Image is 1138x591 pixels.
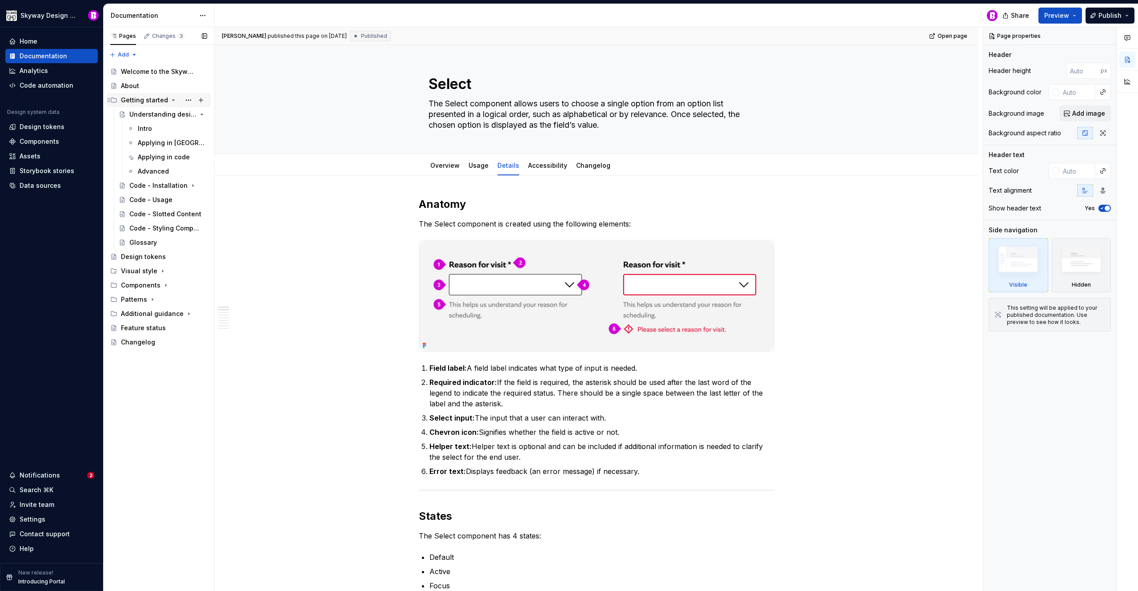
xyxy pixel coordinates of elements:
a: Code - Usage [115,193,211,207]
p: Displays feedback (an error message) if necessary. [429,466,774,477]
button: Search ⌘K [5,483,98,497]
p: New release! [18,569,53,576]
a: Welcome to the Skyway Design System! [107,65,211,79]
a: Changelog [576,162,610,169]
div: Settings [20,515,45,524]
div: Additional guidance [107,307,211,321]
div: Overview [427,156,463,174]
div: Components [107,278,211,292]
div: Storybook stories [20,166,74,175]
a: Applying in code [124,150,211,164]
div: Analytics [20,66,48,75]
button: Preview [1038,8,1082,24]
div: Design system data [7,109,60,116]
div: Welcome to the Skyway Design System! [121,67,194,76]
div: Header [989,50,1011,59]
div: Components [20,137,59,146]
a: Overview [430,162,460,169]
img: 7d2f9795-fa08-4624-9490-5a3f7218a56a.png [6,10,17,21]
div: Code - Slotted Content [129,210,201,219]
strong: Error text: [429,467,466,476]
button: Share [998,8,1035,24]
p: Helper text is optional and can be included if additional information is needed to clarify the se... [429,441,774,462]
div: Data sources [20,181,61,190]
strong: Field label: [429,364,467,372]
div: Invite team [20,500,54,509]
textarea: Select [427,73,763,95]
button: Notifications2 [5,468,98,482]
div: Changelog [121,338,155,347]
p: Focus [429,580,774,591]
strong: Select input: [429,413,475,422]
a: Settings [5,512,98,526]
a: Code - Slotted Content [115,207,211,221]
div: Feature status [121,324,166,332]
p: Introducing Portal [18,578,65,585]
a: Open page [926,30,971,42]
span: [PERSON_NAME] [222,32,266,40]
span: Preview [1044,11,1069,20]
button: Contact support [5,527,98,541]
p: Signifies whether the field is active or not. [429,427,774,437]
div: Header text [989,150,1025,159]
div: Accessibility [525,156,571,174]
input: Auto [1059,84,1095,100]
p: Default [429,552,774,563]
div: About [121,81,139,90]
p: Active [429,566,774,577]
a: About [107,79,211,93]
div: Text alignment [989,186,1032,195]
a: Intro [124,121,211,136]
div: Advanced [138,167,169,176]
div: Assets [20,152,40,161]
a: Analytics [5,64,98,78]
div: published this page on [DATE] [268,32,347,40]
a: Code automation [5,78,98,93]
div: Visible [989,238,1048,292]
div: Usage [465,156,492,174]
div: Glossary [129,238,157,247]
div: Notifications [20,471,60,480]
div: Additional guidance [121,309,184,318]
span: Add image [1072,109,1105,118]
div: Search ⌘K [20,486,53,494]
div: Design tokens [20,122,64,131]
a: Storybook stories [5,164,98,178]
div: Code - Usage [129,195,172,204]
strong: Chevron icon: [429,428,479,437]
a: Accessibility [528,162,567,169]
div: Code - Installation [129,181,188,190]
a: Design tokens [5,120,98,134]
a: Details [497,162,519,169]
div: Getting started [107,93,211,107]
button: Add image [1059,105,1111,121]
a: Code - Styling Components [115,221,211,235]
a: Home [5,34,98,49]
p: The input that a user can interact with. [429,413,774,423]
div: Background image [989,109,1044,118]
a: Feature status [107,321,211,335]
div: Home [20,37,37,46]
span: Open page [938,32,967,40]
span: 2 [87,472,94,479]
label: Yes [1085,205,1095,212]
div: Pages [110,32,136,40]
div: Getting started [121,96,168,105]
a: Assets [5,149,98,163]
div: Page tree [107,65,211,349]
div: Documentation [20,52,67,61]
h2: Anatomy [419,197,774,211]
a: Data sources [5,178,98,193]
div: Patterns [107,292,211,307]
div: Skyway Design System [20,11,77,20]
div: Hidden [1052,238,1111,292]
p: A field label indicates what type of input is needed. [429,363,774,373]
div: Code automation [20,81,73,90]
button: Skyway Design SystemBobby Davis [2,6,101,25]
textarea: The Select component allows users to choose a single option from an option list presented in a lo... [427,97,763,132]
div: Help [20,544,34,553]
span: Share [1011,11,1029,20]
div: Contact support [20,530,70,538]
p: If the field is required, the asterisk should be used after the last word of the legend to indica... [429,377,774,409]
div: Intro [138,124,152,133]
